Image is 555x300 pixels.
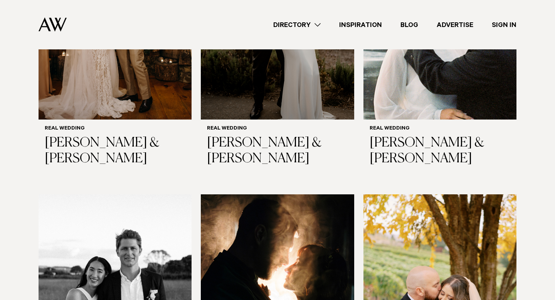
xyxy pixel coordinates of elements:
[370,135,510,167] h3: [PERSON_NAME] & [PERSON_NAME]
[330,20,391,30] a: Inspiration
[207,135,348,167] h3: [PERSON_NAME] & [PERSON_NAME]
[45,135,185,167] h3: [PERSON_NAME] & [PERSON_NAME]
[39,17,67,32] img: Auckland Weddings Logo
[264,20,330,30] a: Directory
[391,20,427,30] a: Blog
[45,126,185,132] h6: Real Wedding
[207,126,348,132] h6: Real Wedding
[483,20,526,30] a: Sign In
[427,20,483,30] a: Advertise
[370,126,510,132] h6: Real Wedding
